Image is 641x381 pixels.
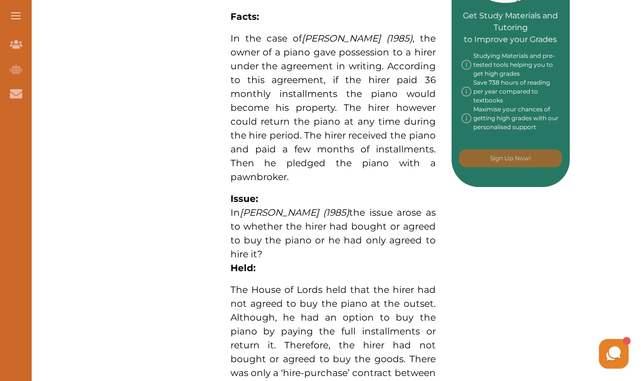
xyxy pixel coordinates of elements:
[240,207,350,218] span: [PERSON_NAME] (1985)
[230,207,350,218] span: In
[490,154,531,163] p: Sign Up Now!
[461,78,471,105] img: info-img
[461,105,471,132] img: info-img
[302,33,412,44] span: [PERSON_NAME] (1985)
[461,51,471,78] img: info-img
[230,11,259,22] strong: Facts:
[461,105,560,132] div: Maximise your chances of getting high grades with our personalised support
[461,51,560,78] div: Studying Materials and pre-tested tools helping you to get high grades
[404,336,631,371] iframe: HelpCrunch
[230,262,256,274] strong: Held:
[230,193,258,204] strong: Issue:
[230,33,436,183] span: In the case of , the owner of a piano gave possession to a hirer under the agreement in writing. ...
[459,149,562,167] button: [object Object]
[461,78,560,105] div: Save 738 hours of reading per year compared to textbooks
